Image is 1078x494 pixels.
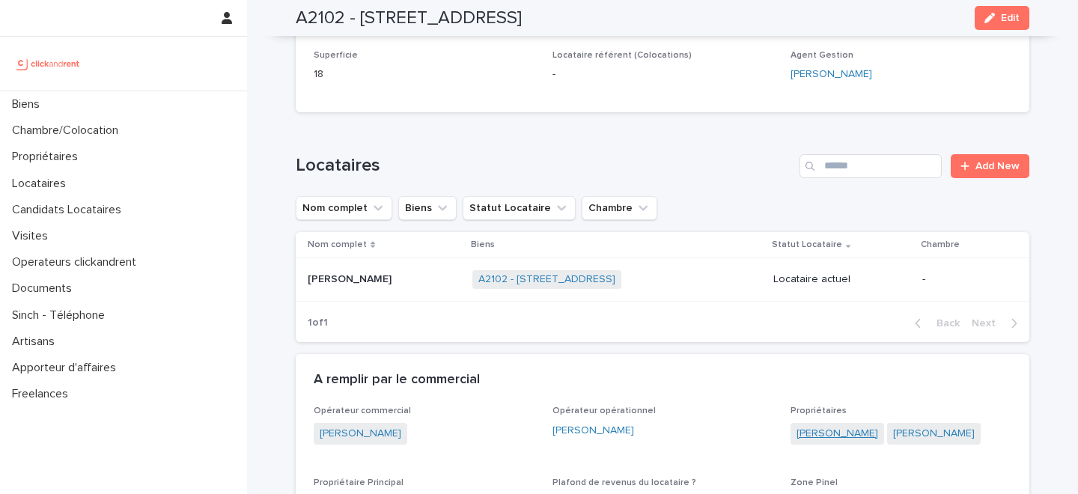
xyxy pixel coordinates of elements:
p: Sinch - Téléphone [6,308,117,323]
span: Agent Gestion [791,51,853,60]
span: Add New [975,161,1020,171]
a: Add New [951,154,1029,178]
p: Candidats Locataires [6,203,133,217]
span: Zone Pinel [791,478,838,487]
span: Plafond de revenus du locataire ? [552,478,696,487]
p: Statut Locataire [772,237,842,253]
button: Next [966,317,1029,330]
button: Chambre [582,196,657,220]
button: Nom complet [296,196,392,220]
span: Edit [1001,13,1020,23]
a: [PERSON_NAME] [797,426,878,442]
tr: [PERSON_NAME][PERSON_NAME] A2102 - [STREET_ADDRESS] Locataire actuel- [296,258,1029,302]
p: 18 [314,67,535,82]
span: Opérateur commercial [314,406,411,415]
p: - [552,67,773,82]
span: Opérateur opérationnel [552,406,656,415]
span: Locataire référent (Colocations) [552,51,692,60]
a: [PERSON_NAME] [791,67,872,82]
a: [PERSON_NAME] [552,423,634,439]
button: Back [903,317,966,330]
p: Propriétaires [6,150,90,164]
img: UCB0brd3T0yccxBKYDjQ [12,49,85,79]
p: Documents [6,281,84,296]
span: Back [928,318,960,329]
p: Operateurs clickandrent [6,255,148,269]
p: Nom complet [308,237,367,253]
span: Next [972,318,1005,329]
p: Locataire actuel [773,273,910,286]
h2: A2102 - [STREET_ADDRESS] [296,7,522,29]
h1: Locataires [296,155,794,177]
button: Statut Locataire [463,196,576,220]
span: Propriétaire Principal [314,478,404,487]
p: Chambre/Colocation [6,124,130,138]
button: Biens [398,196,457,220]
p: [PERSON_NAME] [308,270,395,286]
a: [PERSON_NAME] [320,426,401,442]
h2: A remplir par le commercial [314,372,480,388]
span: Superficie [314,51,358,60]
p: Apporteur d'affaires [6,361,128,375]
p: Freelances [6,387,80,401]
p: Locataires [6,177,78,191]
p: Biens [6,97,52,112]
p: 1 of 1 [296,305,340,341]
p: Chambre [921,237,960,253]
p: Artisans [6,335,67,349]
a: [PERSON_NAME] [893,426,975,442]
button: Edit [975,6,1029,30]
p: - [922,273,1005,286]
input: Search [800,154,942,178]
p: Biens [471,237,495,253]
p: Visites [6,229,60,243]
span: Propriétaires [791,406,847,415]
a: A2102 - [STREET_ADDRESS] [478,273,615,286]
